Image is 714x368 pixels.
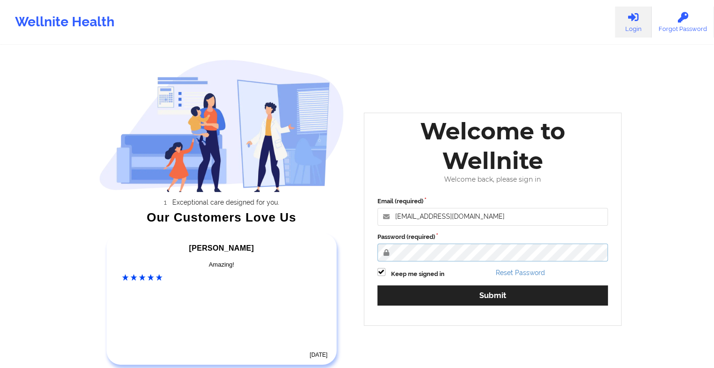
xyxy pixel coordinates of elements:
[391,269,445,279] label: Keep me signed in
[99,213,344,222] div: Our Customers Love Us
[377,232,608,242] label: Password (required)
[377,197,608,206] label: Email (required)
[107,199,344,206] li: Exceptional care designed for you.
[377,285,608,306] button: Submit
[377,208,608,226] input: Email address
[310,352,328,358] time: [DATE]
[652,7,714,38] a: Forgot Password
[99,59,344,192] img: wellnite-auth-hero_200.c722682e.png
[189,244,254,252] span: [PERSON_NAME]
[371,176,615,184] div: Welcome back, please sign in
[615,7,652,38] a: Login
[371,116,615,176] div: Welcome to Wellnite
[122,260,321,269] div: Amazing!
[496,269,545,276] a: Reset Password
